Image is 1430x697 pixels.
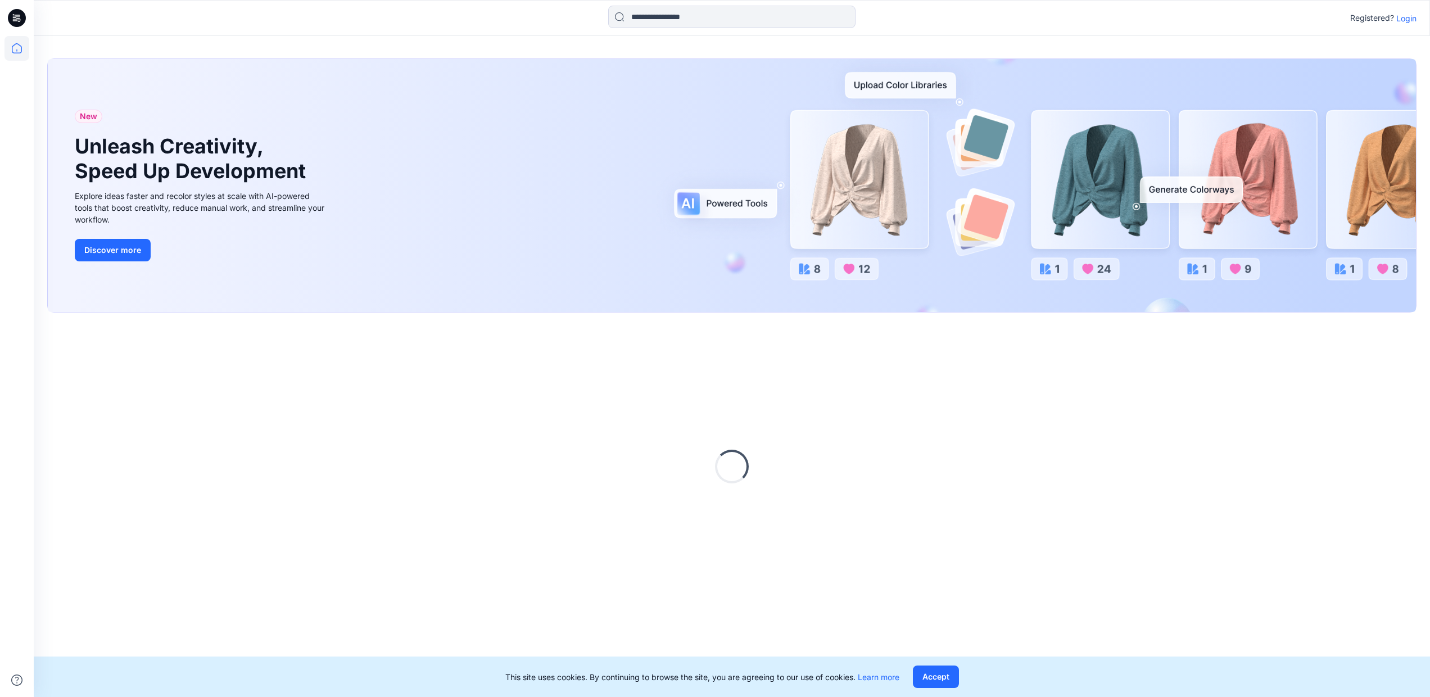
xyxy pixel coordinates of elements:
[858,672,899,682] a: Learn more
[80,110,97,123] span: New
[913,666,959,688] button: Accept
[1396,12,1417,24] p: Login
[75,190,328,225] div: Explore ideas faster and recolor styles at scale with AI-powered tools that boost creativity, red...
[1350,11,1394,25] p: Registered?
[75,239,328,261] a: Discover more
[75,134,311,183] h1: Unleash Creativity, Speed Up Development
[75,239,151,261] button: Discover more
[505,671,899,683] p: This site uses cookies. By continuing to browse the site, you are agreeing to our use of cookies.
